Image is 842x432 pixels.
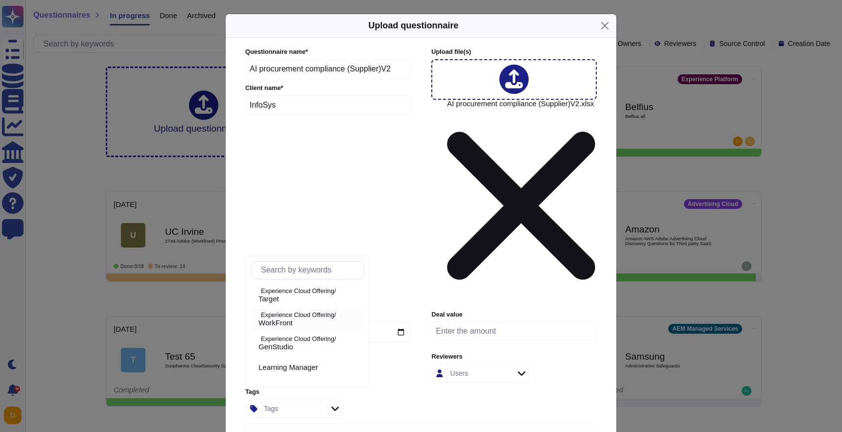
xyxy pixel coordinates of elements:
[597,18,612,33] button: Close
[258,363,360,372] div: Learning Manager
[432,354,597,360] label: Reviewers
[251,333,364,355] div: GenStudio
[251,309,364,331] div: WorkFront
[258,295,279,303] span: Target
[251,362,255,373] div: Learning Manager
[264,405,279,412] div: Tags
[251,357,364,379] div: Learning Manager
[258,318,293,327] span: WorkFront
[258,342,293,351] span: GenStudio
[251,338,255,349] div: GenStudio
[245,85,411,91] label: Client name
[245,95,411,115] input: Enter company name of the client
[432,322,597,341] input: Enter the amount
[256,262,364,279] input: Search by keywords
[450,370,468,377] div: Users
[258,295,360,303] div: Target
[251,290,255,301] div: Target
[431,48,471,55] span: Upload file (s)
[258,363,318,372] span: Learning Manager
[245,59,411,79] input: Enter questionnaire name
[245,389,410,395] label: Tags
[432,312,597,318] label: Deal value
[258,342,360,351] div: GenStudio
[245,49,411,55] label: Questionnaire name
[261,312,360,318] p: Experience Cloud Offering/
[251,314,255,325] div: WorkFront
[368,19,458,32] h5: Upload questionnaire
[261,288,360,295] p: Experience Cloud Offering/
[261,336,360,342] p: Experience Cloud Offering/
[447,100,595,304] span: AI procurement compliance (Supplier)V2.xlsx
[251,285,364,307] div: Target
[258,318,360,327] div: WorkFront
[251,381,364,403] div: FrameIO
